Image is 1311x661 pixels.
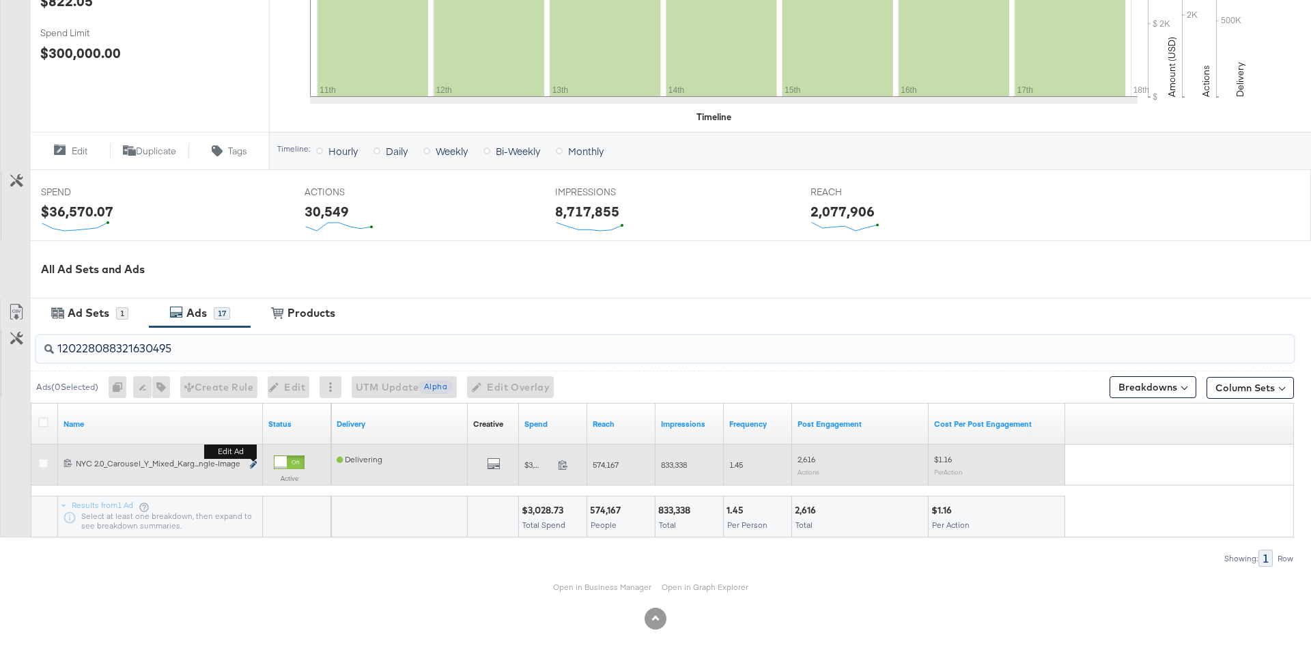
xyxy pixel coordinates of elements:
[798,419,923,430] a: The number of actions related to your Page's posts as a result of your ad.
[214,307,230,320] div: 17
[136,145,176,158] span: Duplicate
[1258,550,1273,567] div: 1
[249,458,257,473] button: Edit ad
[727,520,767,530] span: Per Person
[109,376,133,398] div: 0
[795,520,813,530] span: Total
[30,143,110,159] button: Edit
[934,468,962,476] sub: Per Action
[593,460,619,470] span: 574,167
[337,419,462,430] a: Reflects the ability of your Ad to achieve delivery.
[795,504,820,517] div: 2,616
[1234,62,1246,97] text: Delivery
[36,381,98,393] div: Ads ( 0 Selected)
[76,458,242,469] div: NYC 2.0_Carousel_Y_Mixed_Karg...ngle-Image
[41,262,1311,277] div: All Ad Sets and Ads
[64,419,257,430] a: Ad Name.
[555,201,619,221] div: 8,717,855
[54,330,1179,356] input: Search Ad Name, ID or Objective
[40,43,121,63] div: $300,000.00
[593,419,650,430] a: The number of people your ad was served to.
[522,504,567,517] div: $3,028.73
[436,144,468,158] span: Weekly
[204,445,257,459] b: Edit ad
[524,460,552,470] span: $3,028.73
[934,419,1060,430] a: The average cost per action related to your Page's posts as a result of your ad.
[1166,37,1178,97] text: Amount (USD)
[68,305,109,321] div: Ad Sets
[798,454,815,464] span: 2,616
[496,144,540,158] span: Bi-Weekly
[186,305,207,321] div: Ads
[328,144,358,158] span: Hourly
[305,186,407,199] span: ACTIONS
[386,144,408,158] span: Daily
[798,468,819,476] sub: Actions
[934,454,952,464] span: $1.16
[931,504,956,517] div: $1.16
[555,186,658,199] span: IMPRESSIONS
[661,460,687,470] span: 833,338
[268,419,326,430] a: Shows the current state of your Ad.
[72,145,87,158] span: Edit
[473,419,503,430] a: Shows the creative associated with your ad.
[659,520,676,530] span: Total
[274,474,305,483] label: Active
[729,419,787,430] a: The average number of times your ad was served to each person.
[661,419,718,430] a: The number of times your ad was served. On mobile apps an ad is counted as served the first time ...
[522,520,565,530] span: Total Spend
[729,460,743,470] span: 1.45
[727,504,748,517] div: 1.45
[810,186,913,199] span: REACH
[553,582,651,592] a: Open in Business Manager
[1224,554,1258,563] div: Showing:
[305,201,349,221] div: 30,549
[287,305,335,321] div: Products
[189,143,269,159] button: Tags
[277,144,311,154] div: Timeline:
[228,145,247,158] span: Tags
[590,504,625,517] div: 574,167
[591,520,617,530] span: People
[473,419,503,430] div: Creative
[1200,65,1212,97] text: Actions
[524,419,582,430] a: The total amount spent to date.
[662,582,748,592] a: Open in Graph Explorer
[41,201,113,221] div: $36,570.07
[41,186,143,199] span: SPEND
[568,144,604,158] span: Monthly
[110,143,190,159] button: Duplicate
[116,307,128,320] div: 1
[1277,554,1294,563] div: Row
[40,27,143,40] span: Spend Limit
[696,111,731,124] div: Timeline
[658,504,694,517] div: 833,338
[1207,377,1294,399] button: Column Sets
[337,454,382,464] span: Delivering
[932,520,970,530] span: Per Action
[810,201,875,221] div: 2,077,906
[1110,376,1196,398] button: Breakdowns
